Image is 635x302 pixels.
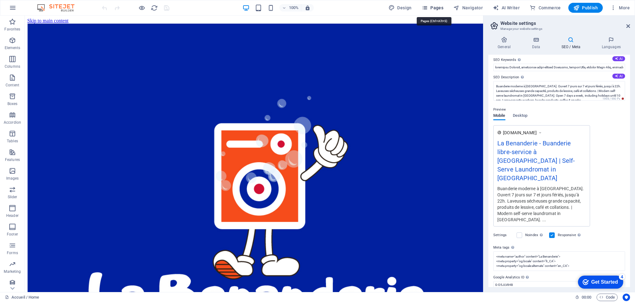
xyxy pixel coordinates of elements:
[497,139,586,185] div: La Benanderie - Buanderie libre-service à [GEOGRAPHIC_DATA] | Self-Serve Laundromat in [GEOGRAPHI...
[493,113,527,125] div: Preview
[586,295,587,300] span: :
[5,3,50,16] div: Get Started 4 items remaining, 20% complete
[18,7,45,12] div: Get Started
[2,2,44,8] a: Skip to main content
[597,294,618,301] button: Code
[612,56,625,61] button: SEO Keywords
[522,37,552,50] h4: Data
[599,294,615,301] span: Code
[453,5,483,11] span: Navigator
[493,5,520,11] span: AI Writer
[552,37,592,50] h4: SEO / Meta
[493,106,506,113] p: Preview
[419,3,446,13] button: Pages
[525,231,545,239] label: Noindex
[386,3,414,13] button: Design
[497,185,586,223] div: Buanderie moderne à [GEOGRAPHIC_DATA]. Ouvert 7 jours sur 7 et jours fériés, jusqu’à 22h. Laveuse...
[4,120,21,125] p: Accordion
[500,21,630,26] h2: Website settings
[493,274,625,281] label: Google Analytics ID
[4,269,21,274] p: Marketing
[503,130,537,136] span: [DOMAIN_NAME]
[488,37,522,50] h4: General
[8,194,17,199] p: Slider
[5,294,39,301] a: Click to cancel selection. Double-click to open Pages
[5,64,20,69] p: Columns
[612,74,625,79] button: SEO Description
[568,3,603,13] button: Publish
[582,294,591,301] span: 00 00
[389,5,412,11] span: Design
[46,1,52,7] div: 4
[6,176,19,181] p: Images
[490,3,522,13] button: AI Writer
[6,83,19,88] p: Content
[4,27,20,32] p: Favorites
[289,4,299,11] h6: 100%
[7,139,18,144] p: Tables
[623,294,630,301] button: Usercentrics
[451,3,485,13] button: Navigator
[7,101,18,106] p: Boxes
[493,244,625,251] label: Meta tags
[493,112,505,121] span: Mobile
[5,45,20,50] p: Elements
[36,4,82,11] img: Editor Logo
[6,213,19,218] p: Header
[5,157,20,162] p: Features
[558,231,582,239] label: Responsive
[493,231,513,239] label: Settings
[530,5,561,11] span: Commerce
[573,5,598,11] span: Publish
[279,4,301,11] button: 100%
[493,56,625,64] label: SEO Keywords
[608,3,632,13] button: More
[513,112,528,121] span: Desktop
[493,74,625,81] label: SEO Description
[422,5,443,11] span: Pages
[151,4,158,11] i: Reload page
[138,4,145,11] button: Click here to leave preview mode and continue editing
[500,26,618,32] h3: Manage your website settings
[493,281,625,289] input: G-1A2B3C456
[592,37,630,50] h4: Languages
[610,5,630,11] span: More
[575,294,592,301] h6: Session time
[7,232,18,237] p: Footer
[527,3,563,13] button: Commerce
[601,97,625,101] span: 1998 / 990 Px
[7,250,18,255] p: Forms
[386,3,414,13] div: Design (Ctrl+Alt+Y)
[150,4,158,11] button: reload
